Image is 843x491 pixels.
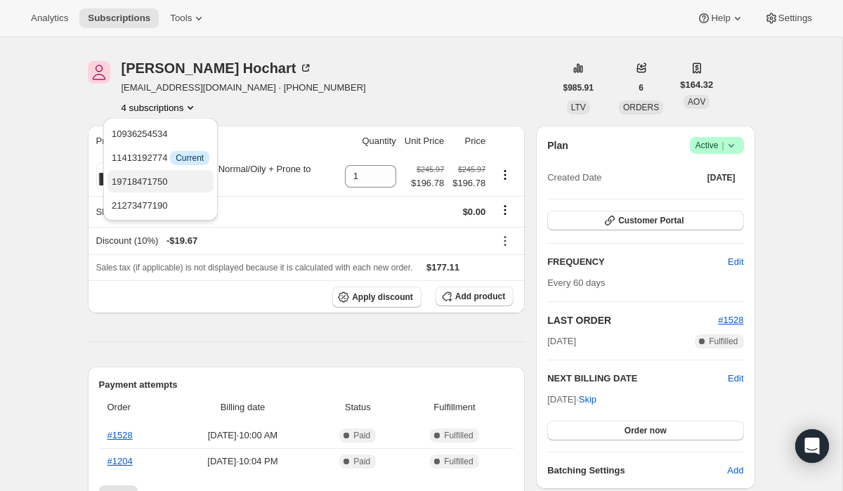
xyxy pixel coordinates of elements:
div: The Facial System - Normal/Oily + Prone to Breakout [124,162,336,190]
span: Order now [625,425,667,436]
span: Skip [579,393,596,407]
button: Product actions [122,100,198,114]
span: [DATE] [707,172,736,183]
span: Created Date [547,171,601,185]
button: Product actions [494,167,516,183]
span: 19718471750 [112,176,168,187]
span: Help [711,13,730,24]
th: Price [448,126,490,157]
button: 19718471750 [107,170,214,192]
th: Unit Price [400,126,448,157]
h2: FREQUENCY [547,255,728,269]
span: [DATE] · 10:00 AM [174,428,312,443]
button: Help [688,8,752,28]
span: Tools [170,13,192,24]
div: Open Intercom Messenger [795,429,829,463]
span: Every 60 days [547,277,605,288]
span: Paid [353,456,370,467]
span: Fulfilled [444,456,473,467]
button: Edit [728,372,743,386]
span: $164.32 [680,78,713,92]
button: Apply discount [332,287,421,308]
button: Add product [436,287,514,306]
span: Billing date [174,400,312,414]
span: Elizabeth Hochart [88,61,110,84]
h2: NEXT BILLING DATE [547,372,728,386]
span: $196.78 [452,176,485,190]
span: Current [176,152,204,164]
button: #1528 [718,313,743,327]
th: Shipping [88,196,341,227]
small: $245.97 [417,165,444,174]
span: Sales tax (if applicable) is not displayed because it is calculated with each new order. [96,263,413,273]
span: 21273477190 [112,200,168,211]
h2: LAST ORDER [547,313,718,327]
button: Skip [570,388,605,411]
button: Tools [162,8,214,28]
button: 21273477190 [107,194,214,216]
span: | [721,140,724,151]
span: - $19.67 [166,234,197,248]
span: Status [320,400,396,414]
h6: Batching Settings [547,464,727,478]
img: product img [96,162,124,190]
span: Edit [728,255,743,269]
small: $245.97 [458,165,485,174]
button: Shipping actions [494,202,516,218]
button: Customer Portal [547,211,743,230]
button: 10936254534 [107,122,214,145]
span: Customer Portal [618,215,684,226]
button: Analytics [22,8,77,28]
span: Paid [353,430,370,441]
a: #1204 [107,456,133,466]
h2: Plan [547,138,568,152]
span: ORDERS [623,103,659,112]
span: LTV [571,103,586,112]
div: Discount (10%) [96,234,486,248]
span: Apply discount [352,292,413,303]
span: $177.11 [426,262,459,273]
button: 11413192774 InfoCurrent [107,146,214,169]
th: Order [99,392,170,423]
span: Subscriptions [88,13,150,24]
button: Edit [719,251,752,273]
span: [DATE] · 10:04 PM [174,454,312,469]
span: [DATE] [547,334,576,348]
span: 11413192774 [112,152,209,163]
span: [DATE] · [547,394,596,405]
button: [DATE] [699,168,744,188]
a: #1528 [718,315,743,325]
button: Add [719,459,752,482]
span: $985.91 [563,82,594,93]
button: Subscriptions [79,8,159,28]
span: $0.00 [463,207,486,217]
span: $196.78 [411,176,444,190]
div: [PERSON_NAME] Hochart [122,61,313,75]
span: 10936254534 [112,129,168,139]
th: Quantity [341,126,400,157]
span: Add product [455,291,505,302]
a: #1528 [107,430,133,440]
button: Order now [547,421,743,440]
button: 6 [630,78,652,98]
span: Analytics [31,13,68,24]
span: AOV [688,97,705,107]
span: Fulfillment [404,400,505,414]
span: Fulfilled [444,430,473,441]
span: Add [727,464,743,478]
th: Product [88,126,341,157]
span: Active [695,138,738,152]
button: $985.91 [555,78,602,98]
span: Settings [778,13,812,24]
span: 6 [639,82,643,93]
button: Settings [756,8,821,28]
span: [EMAIL_ADDRESS][DOMAIN_NAME] · [PHONE_NUMBER] [122,81,366,95]
span: Fulfilled [709,336,738,347]
h2: Payment attempts [99,378,514,392]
